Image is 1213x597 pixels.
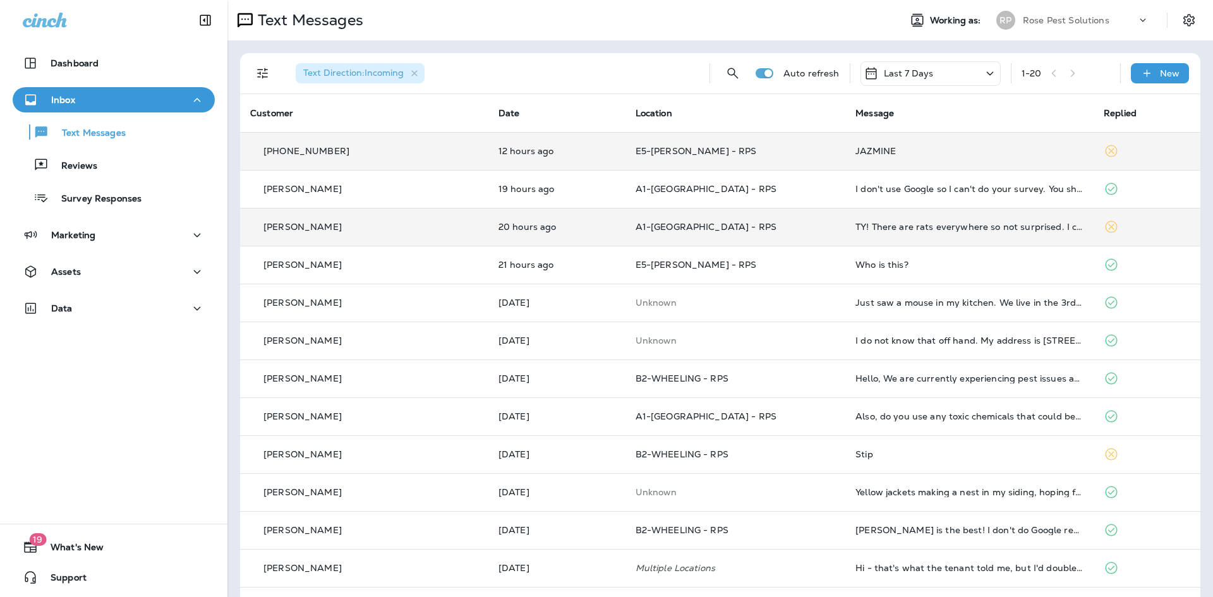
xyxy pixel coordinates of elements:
p: New [1160,68,1180,78]
p: Rose Pest Solutions [1023,15,1109,25]
button: Search Messages [720,61,745,86]
p: [PERSON_NAME] [263,260,342,270]
span: A1-[GEOGRAPHIC_DATA] - RPS [636,221,777,232]
p: [PERSON_NAME] [263,411,342,421]
div: Brandon is the best! I don't do Google reviews [855,525,1083,535]
p: Multiple Locations [636,563,836,573]
div: Hi - that's what the tenant told me, but I'd double check with them. She mentioned a tech reached... [855,563,1083,573]
p: Data [51,303,73,313]
span: Location [636,107,672,119]
p: Sep 3, 2025 09:55 AM [498,487,615,497]
p: Assets [51,267,81,277]
span: Message [855,107,894,119]
div: TY! There are rats everywhere so not surprised. I could not tell from the report which were more ... [855,222,1083,232]
p: [PERSON_NAME] [263,525,342,535]
p: Sep 3, 2025 03:52 PM [498,335,615,346]
span: E5-[PERSON_NAME] - RPS [636,145,757,157]
div: Text Direction:Incoming [296,63,425,83]
p: [PERSON_NAME] [263,184,342,194]
button: Filters [250,61,275,86]
p: This customer does not have a last location and the phone number they messaged is not assigned to... [636,298,836,308]
p: Sep 3, 2025 07:54 PM [498,298,615,308]
p: Sep 2, 2025 11:08 AM [498,563,615,573]
p: Sep 3, 2025 03:05 PM [498,373,615,383]
p: Sep 3, 2025 11:47 AM [498,411,615,421]
span: Working as: [930,15,984,26]
p: Text Messages [253,11,363,30]
p: Reviews [49,160,97,172]
div: I do not know that off hand. My address is 3120 Jacqueline Dr, Unit 5, Rockford Illinois 61109 th... [855,335,1083,346]
button: Assets [13,259,215,284]
span: B2-WHEELING - RPS [636,524,728,536]
button: 19What's New [13,534,215,560]
div: Just saw a mouse in my kitchen. We live in the 3rd floor of a 3-unit walk up. [855,298,1083,308]
span: B2-WHEELING - RPS [636,373,728,384]
button: Collapse Sidebar [188,8,223,33]
span: Replied [1104,107,1137,119]
p: [PERSON_NAME] [263,222,342,232]
button: Reviews [13,152,215,178]
p: Auto refresh [783,68,840,78]
p: Marketing [51,230,95,240]
div: RP [996,11,1015,30]
p: Dashboard [51,58,99,68]
button: Dashboard [13,51,215,76]
span: Support [38,572,87,588]
div: JAZMINE [855,146,1083,156]
p: Sep 4, 2025 03:06 PM [498,184,615,194]
p: Last 7 Days [884,68,934,78]
div: I don't use Google so I can't do your survey. You should use a more inclusive survey service. Har... [855,184,1083,194]
p: [PERSON_NAME] [263,298,342,308]
p: [PERSON_NAME] [263,563,342,573]
p: This customer does not have a last location and the phone number they messaged is not assigned to... [636,335,836,346]
span: A1-[GEOGRAPHIC_DATA] - RPS [636,411,777,422]
div: Who is this? [855,260,1083,270]
p: Inbox [51,95,75,105]
span: Text Direction : Incoming [303,67,404,78]
p: Text Messages [49,128,126,140]
p: [PHONE_NUMBER] [263,146,349,156]
p: [PERSON_NAME] [263,335,342,346]
div: 1 - 20 [1022,68,1042,78]
p: This customer does not have a last location and the phone number they messaged is not assigned to... [636,487,836,497]
span: Customer [250,107,293,119]
p: Sep 4, 2025 01:51 PM [498,222,615,232]
span: B2-WHEELING - RPS [636,449,728,460]
div: Also, do you use any toxic chemicals that could be harmful to young children? [855,411,1083,421]
p: Sep 4, 2025 12:33 PM [498,260,615,270]
p: [PERSON_NAME] [263,449,342,459]
button: Settings [1178,9,1200,32]
button: Text Messages [13,119,215,145]
p: Sep 3, 2025 11:46 AM [498,449,615,459]
p: [PERSON_NAME] [263,373,342,383]
button: Data [13,296,215,321]
span: E5-[PERSON_NAME] - RPS [636,259,757,270]
span: A1-[GEOGRAPHIC_DATA] - RPS [636,183,777,195]
button: Survey Responses [13,184,215,211]
button: Support [13,565,215,590]
div: Hello, We are currently experiencing pest issues at our Jinny Beauty Supply - 45 West Hintz Rd. W... [855,373,1083,383]
span: Date [498,107,520,119]
div: Stip [855,449,1083,459]
p: [PERSON_NAME] [263,487,342,497]
p: Sep 4, 2025 09:57 PM [498,146,615,156]
div: Yellow jackets making a nest in my siding, hoping for a quote and some service, thanks. [855,487,1083,497]
button: Marketing [13,222,215,248]
p: Survey Responses [49,193,142,205]
p: Sep 3, 2025 09:32 AM [498,525,615,535]
span: What's New [38,542,104,557]
span: 19 [29,533,46,546]
button: Inbox [13,87,215,112]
